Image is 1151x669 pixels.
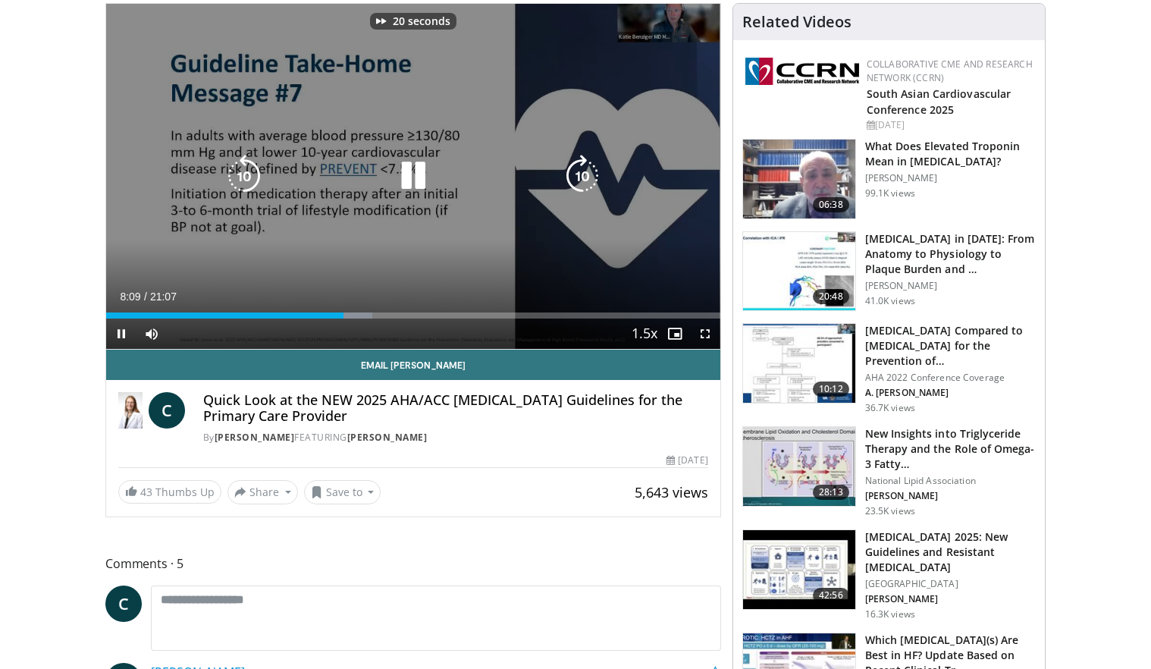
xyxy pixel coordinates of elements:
span: 5,643 views [635,483,708,501]
p: [PERSON_NAME] [865,280,1036,292]
a: 42:56 [MEDICAL_DATA] 2025: New Guidelines and Resistant [MEDICAL_DATA] [GEOGRAPHIC_DATA] [PERSON_... [742,529,1036,620]
img: 45ea033d-f728-4586-a1ce-38957b05c09e.150x105_q85_crop-smart_upscale.jpg [743,427,855,506]
a: [PERSON_NAME] [347,431,428,444]
p: 16.3K views [865,608,915,620]
span: 06:38 [813,197,849,212]
img: 823da73b-7a00-425d-bb7f-45c8b03b10c3.150x105_q85_crop-smart_upscale.jpg [743,232,855,311]
div: [DATE] [867,118,1033,132]
div: By FEATURING [203,431,708,444]
h3: New Insights into Triglyceride Therapy and the Role of Omega-3 Fatty… [865,426,1036,472]
p: National Lipid Association [865,475,1036,487]
h3: [MEDICAL_DATA] 2025: New Guidelines and Resistant [MEDICAL_DATA] [865,529,1036,575]
a: 06:38 What Does Elevated Troponin Mean in [MEDICAL_DATA]? [PERSON_NAME] 99.1K views [742,139,1036,219]
button: Mute [136,319,167,349]
button: Pause [106,319,136,349]
span: Comments 5 [105,554,721,573]
p: 36.7K views [865,402,915,414]
a: C [149,392,185,429]
button: Fullscreen [690,319,720,349]
p: 99.1K views [865,187,915,199]
img: Dr. Catherine P. Benziger [118,392,143,429]
p: AHA 2022 Conference Coverage [865,372,1036,384]
h4: Related Videos [742,13,851,31]
a: 20:48 [MEDICAL_DATA] in [DATE]: From Anatomy to Physiology to Plaque Burden and … [PERSON_NAME] 4... [742,231,1036,312]
h3: [MEDICAL_DATA] Compared to [MEDICAL_DATA] for the Prevention of… [865,323,1036,369]
a: Email [PERSON_NAME] [106,350,720,380]
p: A. [PERSON_NAME] [865,387,1036,399]
span: 42:56 [813,588,849,603]
span: 20:48 [813,289,849,304]
a: 10:12 [MEDICAL_DATA] Compared to [MEDICAL_DATA] for the Prevention of… AHA 2022 Conference Covera... [742,323,1036,414]
img: a04ee3ba-8487-4636-b0fb-5e8d268f3737.png.150x105_q85_autocrop_double_scale_upscale_version-0.2.png [745,58,859,85]
a: 43 Thumbs Up [118,480,221,504]
a: C [105,586,142,622]
p: [PERSON_NAME] [865,490,1036,502]
div: [DATE] [666,454,707,467]
button: Save to [304,480,381,504]
a: Collaborative CME and Research Network (CCRN) [867,58,1033,84]
span: 8:09 [120,291,140,303]
button: Enable picture-in-picture mode [660,319,690,349]
p: 23.5K views [865,505,915,517]
a: 28:13 New Insights into Triglyceride Therapy and the Role of Omega-3 Fatty… National Lipid Associ... [742,426,1036,517]
img: 280bcb39-0f4e-42eb-9c44-b41b9262a277.150x105_q85_crop-smart_upscale.jpg [743,530,855,609]
img: 7c0f9b53-1609-4588-8498-7cac8464d722.150x105_q85_crop-smart_upscale.jpg [743,324,855,403]
h3: [MEDICAL_DATA] in [DATE]: From Anatomy to Physiology to Plaque Burden and … [865,231,1036,277]
video-js: Video Player [106,4,720,350]
h4: Quick Look at the NEW 2025 AHA/ACC [MEDICAL_DATA] Guidelines for the Primary Care Provider [203,392,708,425]
a: South Asian Cardiovascular Conference 2025 [867,86,1011,117]
div: Progress Bar [106,313,720,319]
p: [GEOGRAPHIC_DATA] [865,578,1036,590]
p: [PERSON_NAME] [865,172,1036,184]
p: 20 seconds [393,16,450,27]
a: [PERSON_NAME] [215,431,295,444]
span: 10:12 [813,382,849,397]
span: 21:07 [150,291,177,303]
p: [PERSON_NAME] [865,593,1036,605]
span: / [144,291,147,303]
button: Playback Rate [629,319,660,349]
p: 41.0K views [865,295,915,307]
h3: What Does Elevated Troponin Mean in [MEDICAL_DATA]? [865,139,1036,169]
span: 43 [140,485,152,499]
img: 98daf78a-1d22-4ebe-927e-10afe95ffd94.150x105_q85_crop-smart_upscale.jpg [743,140,855,218]
button: Share [227,480,298,504]
span: 28:13 [813,485,849,500]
